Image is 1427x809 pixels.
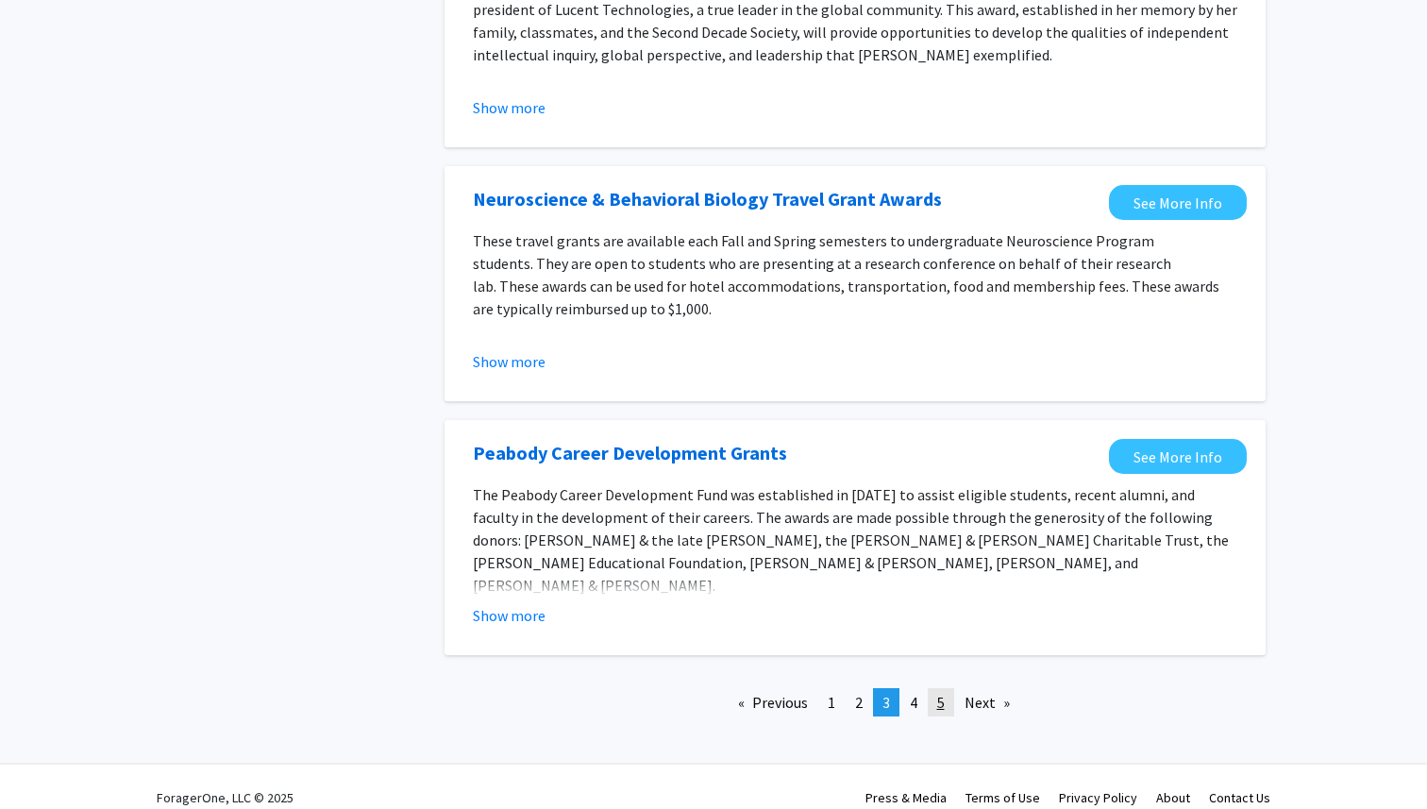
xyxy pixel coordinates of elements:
[1109,439,1247,474] a: Opens in a new tab
[865,789,947,806] a: Press & Media
[855,693,863,712] span: 2
[882,693,890,712] span: 3
[1109,185,1247,220] a: Opens in a new tab
[955,688,1019,716] a: Next page
[14,724,80,795] iframe: Chat
[473,96,546,119] button: Show more
[473,483,1237,597] p: The Peabody Career Development Fund was established in [DATE] to assist eligible students, recent...
[965,789,1040,806] a: Terms of Use
[473,185,942,213] a: Opens in a new tab
[445,688,1266,716] ul: Pagination
[937,693,945,712] span: 5
[729,688,817,716] a: Previous page
[473,439,787,467] a: Opens in a new tab
[473,604,546,627] button: Show more
[910,693,917,712] span: 4
[828,693,835,712] span: 1
[473,229,1237,320] p: These travel grants are available each Fall and Spring semesters to undergraduate Neuroscience Pr...
[1156,789,1190,806] a: About
[473,350,546,373] button: Show more
[1059,789,1137,806] a: Privacy Policy
[1209,789,1270,806] a: Contact Us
